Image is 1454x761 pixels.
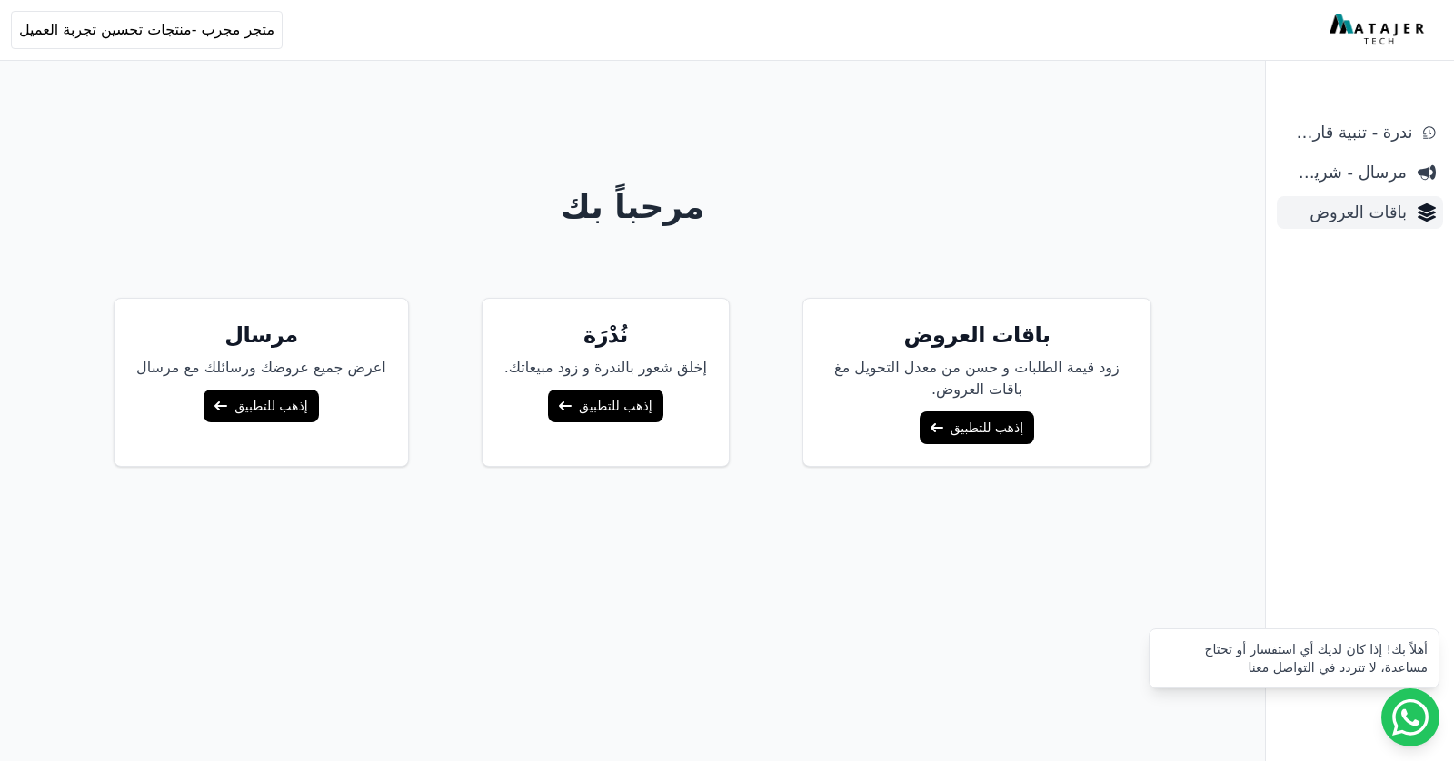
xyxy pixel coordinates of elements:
[136,357,386,379] p: اعرض جميع عروضك ورسائلك مع مرسال
[204,390,318,422] a: إذهب للتطبيق
[1284,120,1412,145] span: ندرة - تنبية قارب علي النفاذ
[825,321,1129,350] h5: باقات العروض
[504,321,707,350] h5: نُدْرَة
[1330,14,1429,46] img: MatajerTech Logo
[1160,640,1428,677] div: أهلاً بك! إذا كان لديك أي استفسار أو تحتاج مساعدة، لا تتردد في التواصل معنا
[825,357,1129,400] p: زود قيمة الطلبات و حسن من معدل التحويل مغ باقات العروض.
[1284,160,1407,185] span: مرسال - شريط دعاية
[11,11,283,49] button: متجر مجرب -منتجات تحسين تجربة العميل
[504,357,707,379] p: إخلق شعور بالندرة و زود مبيعاتك.
[920,411,1034,444] a: إذهب للتطبيق
[548,390,662,422] a: إذهب للتطبيق
[136,321,386,350] h5: مرسال
[1284,200,1407,225] span: باقات العروض
[19,19,274,41] span: متجر مجرب -منتجات تحسين تجربة العميل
